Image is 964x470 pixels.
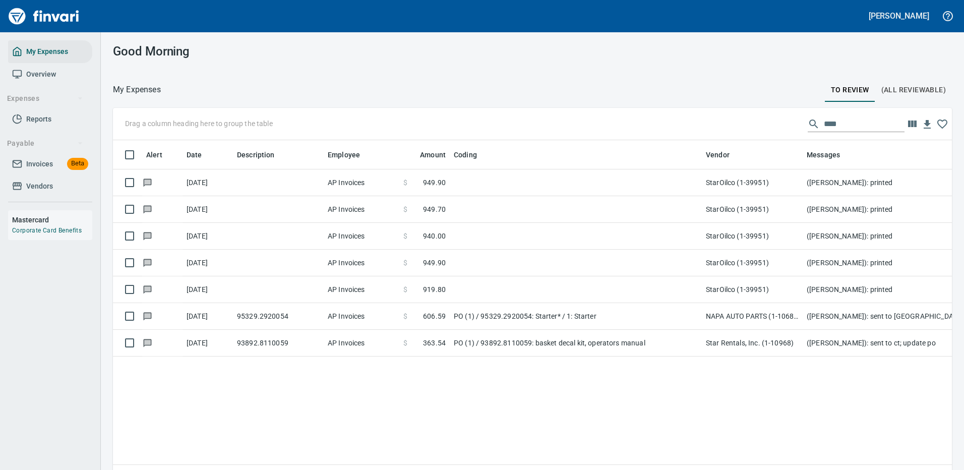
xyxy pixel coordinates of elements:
td: PO (1) / 95329.2920054: Starter* / 1: Starter [450,303,702,330]
span: 363.54 [423,338,446,348]
span: Reports [26,113,51,126]
img: Finvari [6,4,82,28]
a: Overview [8,63,92,86]
h3: Good Morning [113,44,377,58]
span: 949.90 [423,258,446,268]
a: Corporate Card Benefits [12,227,82,234]
td: StarOilco (1-39951) [702,223,803,250]
td: StarOilco (1-39951) [702,276,803,303]
td: AP Invoices [324,169,399,196]
span: Description [237,149,288,161]
span: 919.80 [423,284,446,295]
span: Coding [454,149,477,161]
td: StarOilco (1-39951) [702,169,803,196]
span: $ [403,231,407,241]
td: [DATE] [183,276,233,303]
span: Alert [146,149,175,161]
span: (All Reviewable) [881,84,946,96]
span: Description [237,149,275,161]
td: [DATE] [183,250,233,276]
span: Employee [328,149,373,161]
button: [PERSON_NAME] [866,8,932,24]
td: AP Invoices [324,223,399,250]
td: NAPA AUTO PARTS (1-10687) [702,303,803,330]
span: Has messages [142,232,153,239]
span: $ [403,284,407,295]
button: Expenses [3,89,87,108]
span: $ [403,311,407,321]
span: My Expenses [26,45,68,58]
span: Has messages [142,313,153,319]
span: Overview [26,68,56,81]
td: StarOilco (1-39951) [702,250,803,276]
span: Has messages [142,339,153,346]
span: To Review [831,84,869,96]
span: 606.59 [423,311,446,321]
td: [DATE] [183,196,233,223]
td: AP Invoices [324,330,399,357]
td: PO (1) / 93892.8110059: basket decal kit, operators manual [450,330,702,357]
span: $ [403,178,407,188]
span: Coding [454,149,490,161]
span: Has messages [142,286,153,292]
button: Click to remember these column choices [935,116,950,132]
td: [DATE] [183,330,233,357]
span: 949.70 [423,204,446,214]
span: Vendors [26,180,53,193]
span: Has messages [142,179,153,186]
span: Beta [67,158,88,169]
span: Messages [807,149,840,161]
a: My Expenses [8,40,92,63]
span: 949.90 [423,178,446,188]
td: [DATE] [183,303,233,330]
td: AP Invoices [324,196,399,223]
span: $ [403,258,407,268]
span: Invoices [26,158,53,170]
span: Expenses [7,92,83,105]
h6: Mastercard [12,214,92,225]
span: Amount [420,149,446,161]
span: Vendor [706,149,730,161]
span: Has messages [142,259,153,266]
td: 95329.2920054 [233,303,324,330]
span: 940.00 [423,231,446,241]
td: AP Invoices [324,250,399,276]
span: Amount [407,149,446,161]
a: Reports [8,108,92,131]
p: Drag a column heading here to group the table [125,119,273,129]
p: My Expenses [113,84,161,96]
td: Star Rentals, Inc. (1-10968) [702,330,803,357]
span: Vendor [706,149,743,161]
a: Vendors [8,175,92,198]
td: StarOilco (1-39951) [702,196,803,223]
button: Choose columns to display [905,116,920,132]
h5: [PERSON_NAME] [869,11,929,21]
button: Payable [3,134,87,153]
td: 93892.8110059 [233,330,324,357]
span: Date [187,149,202,161]
td: AP Invoices [324,303,399,330]
nav: breadcrumb [113,84,161,96]
span: Alert [146,149,162,161]
span: Payable [7,137,83,150]
span: Messages [807,149,853,161]
button: Download Table [920,117,935,132]
span: Date [187,149,215,161]
span: $ [403,338,407,348]
td: AP Invoices [324,276,399,303]
span: $ [403,204,407,214]
td: [DATE] [183,169,233,196]
a: InvoicesBeta [8,153,92,175]
span: Has messages [142,206,153,212]
span: Employee [328,149,360,161]
td: [DATE] [183,223,233,250]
